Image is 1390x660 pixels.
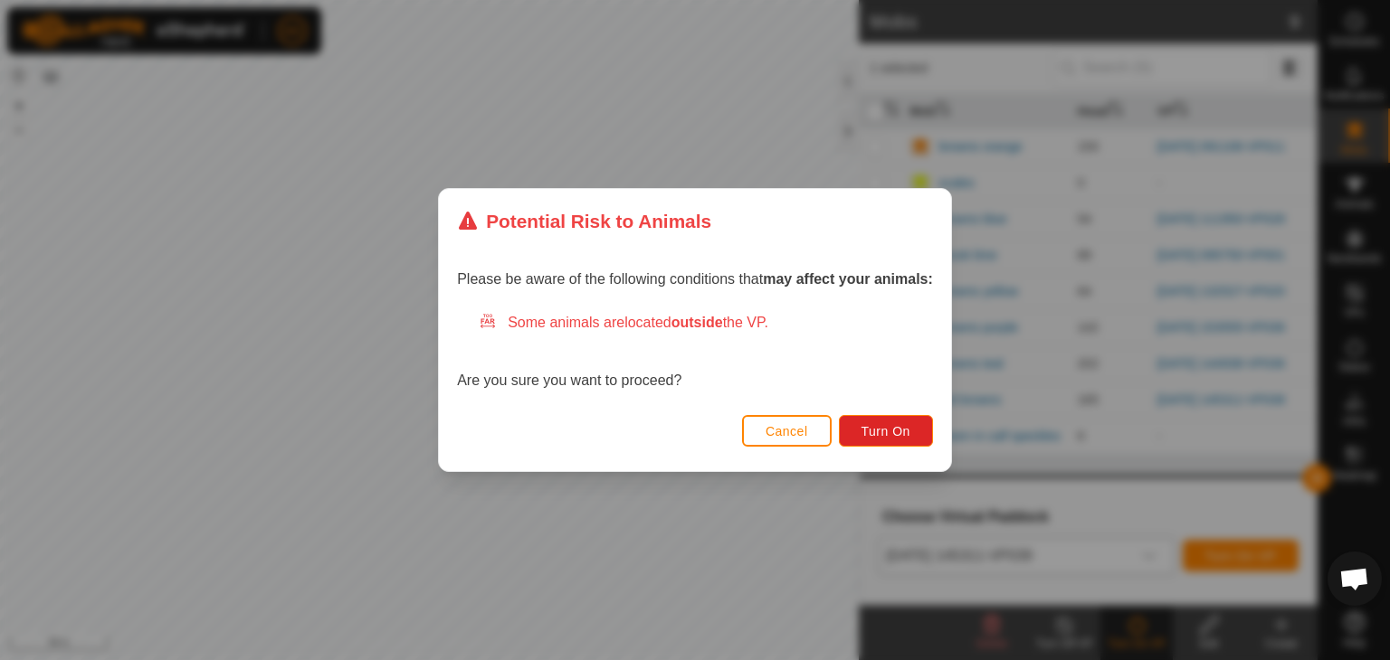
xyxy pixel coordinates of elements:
[1328,552,1382,606] div: Open chat
[479,312,933,334] div: Some animals are
[839,415,933,447] button: Turn On
[742,415,832,447] button: Cancel
[457,207,711,235] div: Potential Risk to Animals
[862,424,910,438] span: Turn On
[457,271,933,287] span: Please be aware of the following conditions that
[671,315,723,330] strong: outside
[457,312,933,391] div: Are you sure you want to proceed?
[763,271,933,287] strong: may affect your animals:
[766,424,808,438] span: Cancel
[624,315,768,330] span: located the VP.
